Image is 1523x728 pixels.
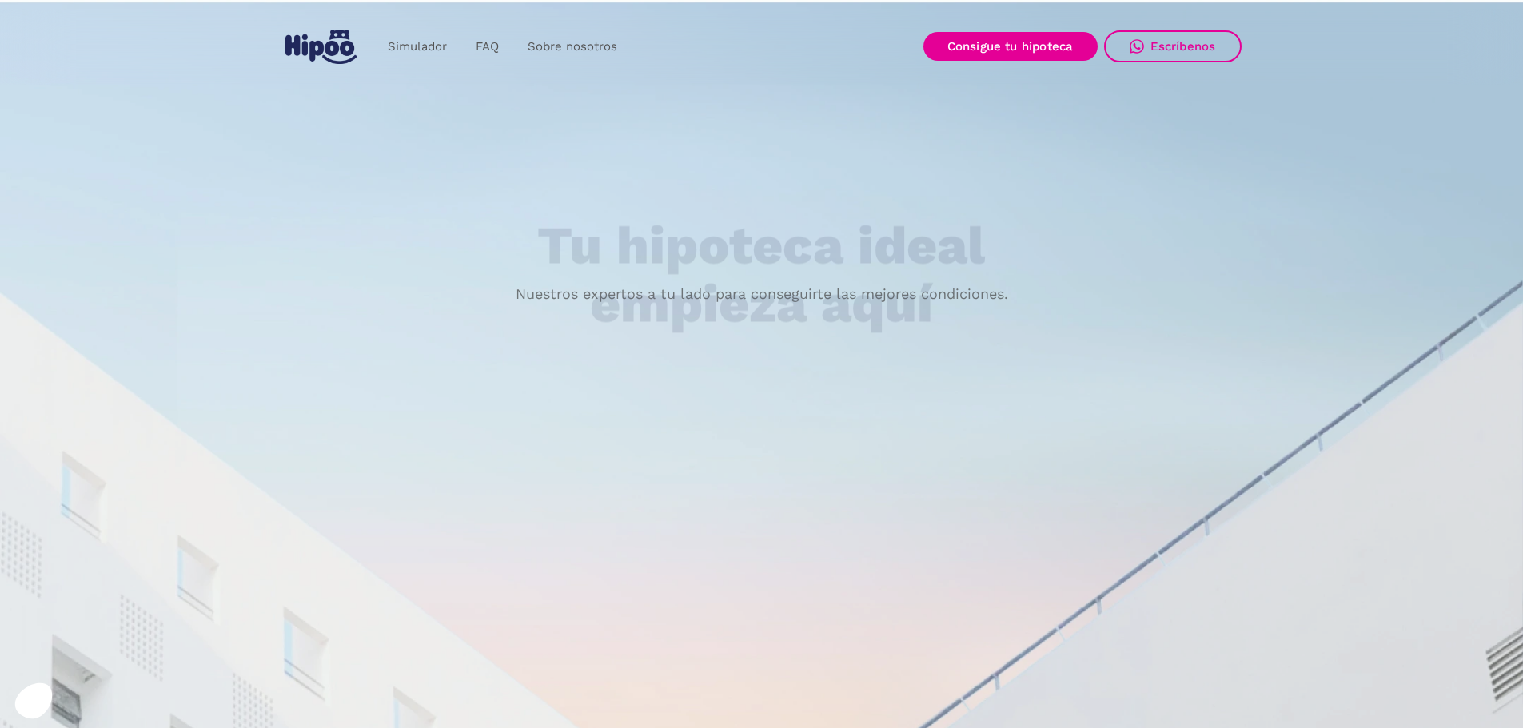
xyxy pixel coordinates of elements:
a: Consigue tu hipoteca [923,32,1098,61]
a: Simulador [373,31,461,62]
a: Sobre nosotros [513,31,632,62]
a: home [282,23,361,70]
a: FAQ [461,31,513,62]
a: Escríbenos [1104,30,1242,62]
h1: Tu hipoteca ideal empieza aquí [458,217,1064,333]
div: Escríbenos [1150,39,1216,54]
